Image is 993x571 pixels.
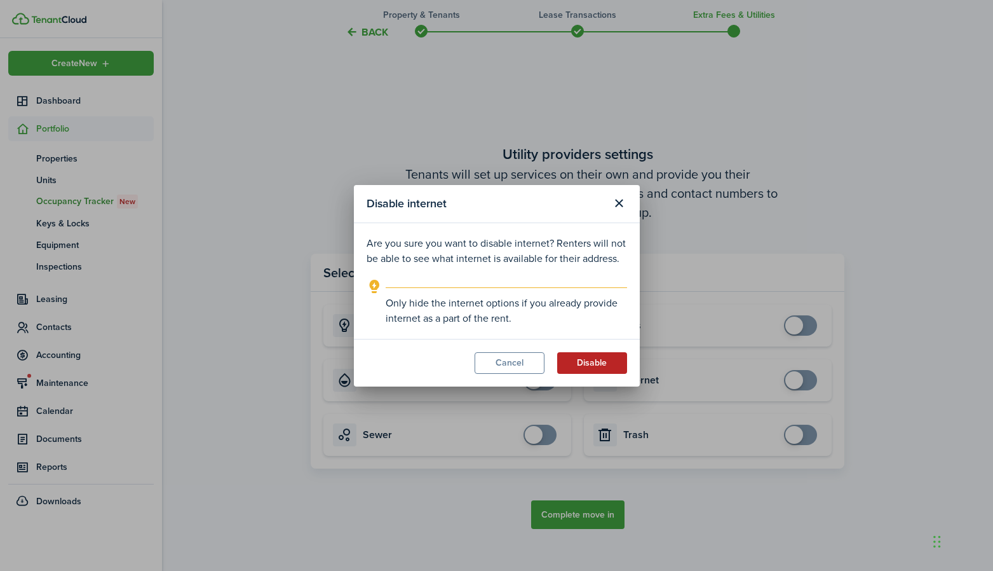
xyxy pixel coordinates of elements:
explanation-description: Only hide the internet options if you already provide internet as a part of the rent. [386,296,627,326]
iframe: Chat Widget [929,510,993,571]
button: Disable [557,352,627,374]
modal-title: Disable internet [367,191,605,216]
i: outline [367,279,382,294]
div: Drag [933,523,941,561]
button: Close modal [609,193,630,214]
p: Are you sure you want to disable internet? Renters will not be able to see what internet is avail... [367,236,627,266]
button: Cancel [475,352,544,374]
